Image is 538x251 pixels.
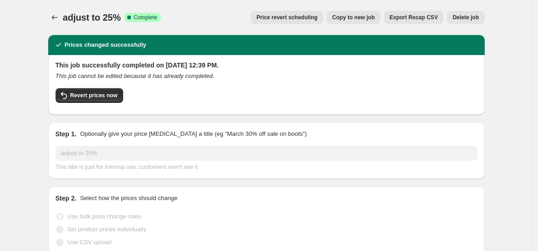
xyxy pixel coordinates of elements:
[256,14,317,21] span: Price revert scheduling
[327,11,380,24] button: Copy to new job
[390,14,438,21] span: Export Recap CSV
[56,73,215,79] i: This job cannot be edited because it has already completed.
[453,14,479,21] span: Delete job
[56,163,198,170] span: This title is just for internal use, customers won't see it
[48,11,61,24] button: Price change jobs
[80,129,306,139] p: Optionally give your price [MEDICAL_DATA] a title (eg "March 30% off sale on boots")
[134,14,157,21] span: Complete
[447,11,484,24] button: Delete job
[68,239,112,245] span: Use CSV upload
[251,11,323,24] button: Price revert scheduling
[56,146,477,161] input: 30% off holiday sale
[68,226,147,233] span: Set product prices individually
[56,194,77,203] h2: Step 2.
[56,129,77,139] h2: Step 1.
[70,92,118,99] span: Revert prices now
[56,88,123,103] button: Revert prices now
[63,12,121,22] span: adjust to 25%
[65,40,147,50] h2: Prices changed successfully
[68,213,141,220] span: Use bulk price change rules
[80,194,177,203] p: Select how the prices should change
[332,14,375,21] span: Copy to new job
[56,61,477,70] h2: This job successfully completed on [DATE] 12:39 PM.
[384,11,443,24] button: Export Recap CSV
